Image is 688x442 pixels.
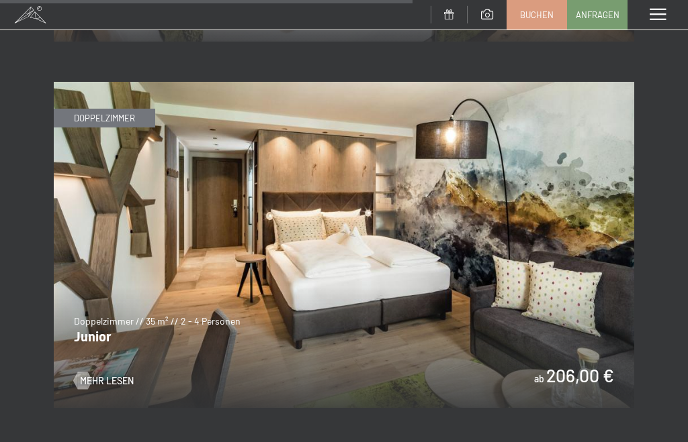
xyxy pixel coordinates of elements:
[568,1,627,29] a: Anfragen
[507,1,566,29] a: Buchen
[80,374,134,388] span: Mehr Lesen
[54,82,634,91] a: Junior
[54,82,634,408] img: Junior
[74,374,134,388] a: Mehr Lesen
[576,9,619,21] span: Anfragen
[520,9,554,21] span: Buchen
